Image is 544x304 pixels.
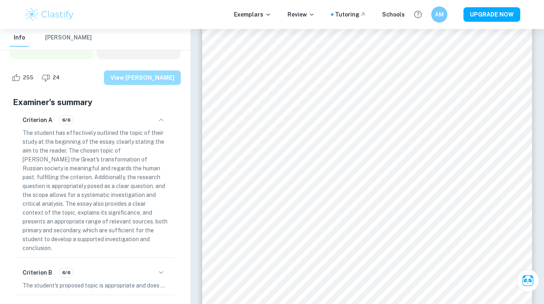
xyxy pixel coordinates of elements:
button: [PERSON_NAME] [45,29,92,47]
button: Info [10,29,29,47]
span: 255 [19,74,38,82]
p: Review [288,10,315,19]
a: Schools [382,10,405,19]
h6: Criterion A [23,116,52,124]
img: Clastify logo [24,6,75,23]
button: UPGRADE NOW [463,7,520,22]
div: Dislike [39,71,64,84]
h5: Examiner's summary [13,96,178,108]
p: The student's proposed topic is appropriate and does not breach the ten-year rule, so the criteri... [23,281,168,290]
h6: AM [434,10,444,19]
a: Tutoring [335,10,366,19]
span: 24 [48,74,64,82]
p: The student has effectively outlined the topic of their study at the beginning of the essay, clea... [23,128,168,252]
div: Like [10,71,38,84]
button: View [PERSON_NAME] [104,70,181,85]
span: 6/6 [59,269,73,276]
button: Help and Feedback [411,8,425,21]
span: 6/6 [59,116,73,124]
p: Exemplars [234,10,271,19]
h6: Criterion B [23,268,52,277]
button: AM [431,6,447,23]
button: Ask Clai [517,269,539,292]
